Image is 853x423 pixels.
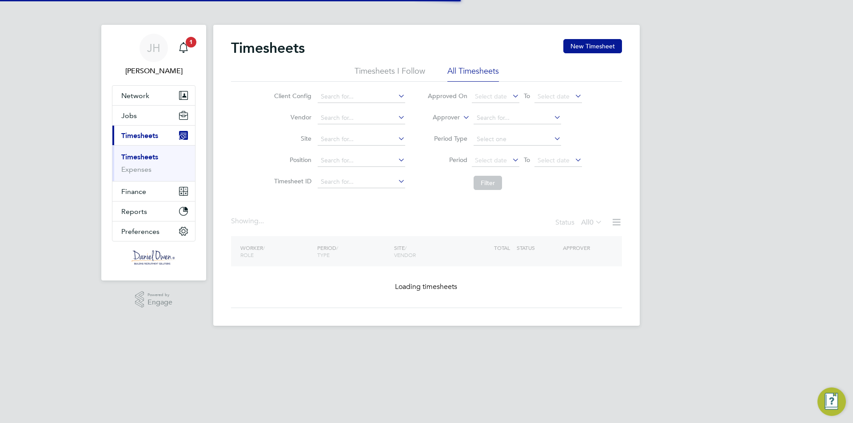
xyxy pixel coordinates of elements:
label: Approver [420,113,460,122]
label: Period Type [427,134,467,142]
span: Timesheets [121,131,158,140]
input: Search for... [474,112,561,124]
nav: Main navigation [101,25,206,281]
input: Search for... [318,154,405,167]
label: Vendor [271,113,311,121]
span: Engage [147,299,172,306]
input: Search for... [318,112,405,124]
label: Approved On [427,92,467,100]
input: Search for... [318,176,405,188]
div: Status [555,217,604,229]
input: Search for... [318,133,405,146]
span: Select date [475,92,507,100]
span: Jobs [121,111,137,120]
label: Position [271,156,311,164]
a: 1 [175,34,192,62]
span: Preferences [121,227,159,236]
button: Jobs [112,106,195,125]
li: Timesheets I Follow [355,66,425,82]
button: Preferences [112,221,195,241]
button: Reports [112,202,195,221]
label: Timesheet ID [271,177,311,185]
label: Period [427,156,467,164]
span: 0 [590,218,594,227]
span: 1 [186,37,196,47]
label: Client Config [271,92,311,100]
span: Select date [475,156,507,164]
span: Powered by [147,291,172,299]
a: Timesheets [121,153,158,161]
input: Search for... [318,91,405,103]
li: All Timesheets [447,66,499,82]
button: Filter [474,176,502,190]
button: Network [112,86,195,105]
a: Powered byEngage [135,291,173,308]
label: All [581,218,602,227]
span: James Heath [112,66,195,76]
span: Network [121,91,149,100]
input: Select one [474,133,561,146]
h2: Timesheets [231,39,305,57]
span: Reports [121,207,147,216]
span: Select date [538,92,570,100]
button: Finance [112,182,195,201]
span: To [521,90,533,102]
span: Finance [121,187,146,196]
button: Timesheets [112,126,195,145]
span: JH [147,42,160,54]
button: New Timesheet [563,39,622,53]
span: To [521,154,533,166]
button: Engage Resource Center [817,387,846,416]
div: Timesheets [112,145,195,181]
a: Go to home page [112,250,195,265]
a: JH[PERSON_NAME] [112,34,195,76]
label: Site [271,134,311,142]
span: ... [259,217,264,225]
a: Expenses [121,165,151,174]
span: Select date [538,156,570,164]
div: Showing [231,217,266,226]
img: danielowen-logo-retina.png [132,250,176,265]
